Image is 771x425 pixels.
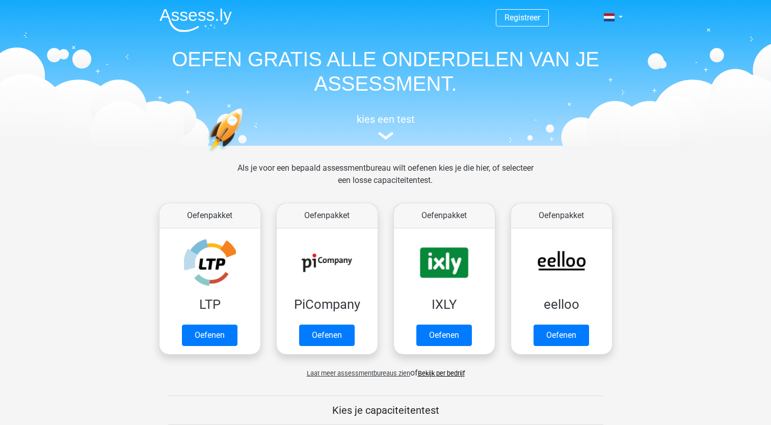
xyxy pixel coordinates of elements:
[534,325,589,346] a: Oefenen
[151,113,620,140] a: kies een test
[378,132,393,140] img: assessment
[182,325,237,346] a: Oefenen
[159,8,232,32] img: Assessly
[168,404,603,416] h5: Kies je capaciteitentest
[416,325,472,346] a: Oefenen
[299,325,355,346] a: Oefenen
[151,47,620,96] h1: OEFEN GRATIS ALLE ONDERDELEN VAN JE ASSESSMENT.
[418,369,465,377] a: Bekijk per bedrijf
[504,13,540,22] a: Registreer
[151,113,620,125] h5: kies een test
[207,108,282,200] img: oefenen
[151,359,620,379] div: of
[307,369,410,377] span: Laat meer assessmentbureaus zien
[229,162,542,199] div: Als je voor een bepaald assessmentbureau wilt oefenen kies je die hier, of selecteer een losse ca...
